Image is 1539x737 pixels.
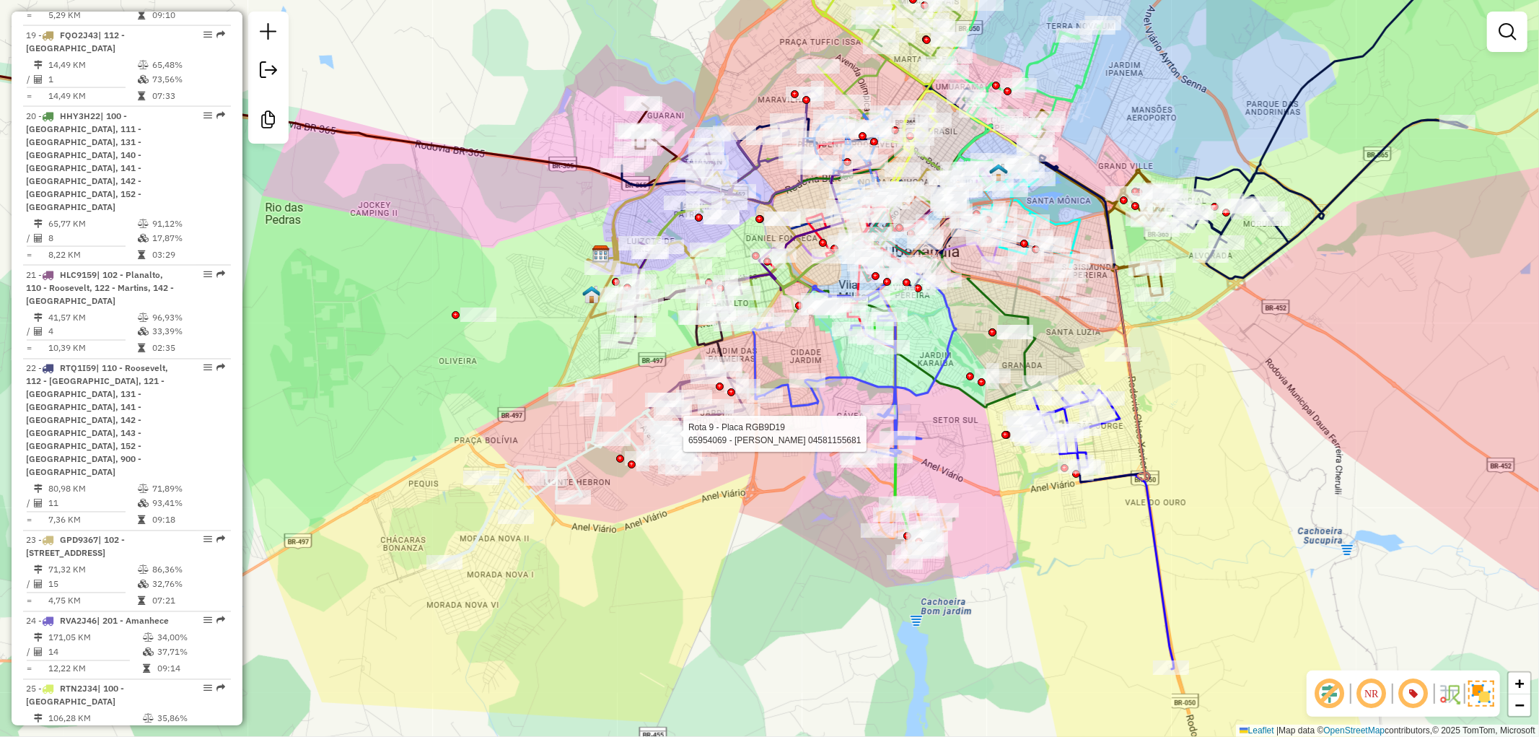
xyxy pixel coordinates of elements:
em: Opções [203,111,212,120]
i: % de utilização da cubagem [138,500,149,508]
td: / [26,577,33,592]
i: % de utilização do peso [138,61,149,69]
td: 106,28 KM [48,712,142,726]
i: Tempo total em rota [138,11,145,19]
span: RTN2J34 [60,684,97,694]
i: Total de Atividades [34,580,43,589]
i: % de utilização da cubagem [138,75,149,84]
em: Rota exportada [216,111,225,120]
td: 73,56% [152,72,224,87]
td: 14 [48,645,142,660]
i: % de utilização da cubagem [138,328,149,336]
a: Zoom out [1509,694,1530,716]
td: 10,39 KM [48,341,137,356]
span: 21 - [26,269,174,306]
i: % de utilização do peso [138,219,149,228]
span: − [1515,696,1525,714]
i: Tempo total em rota [138,516,145,525]
span: + [1515,674,1525,692]
i: % de utilização do peso [138,485,149,494]
span: RVA2J46 [60,616,97,627]
i: Distância Total [34,61,43,69]
span: Ocultar NR [1354,676,1389,711]
td: 07:21 [152,594,224,609]
td: = [26,8,33,22]
i: Tempo total em rota [138,344,145,353]
td: 09:10 [152,8,224,22]
i: Distância Total [34,566,43,575]
span: | 100 - [GEOGRAPHIC_DATA] [26,684,124,707]
td: 8 [48,231,137,245]
i: Distância Total [34,219,43,228]
td: = [26,594,33,609]
span: GPD9367 [60,535,98,546]
em: Opções [203,270,212,279]
i: Total de Atividades [34,75,43,84]
td: 71,32 KM [48,563,137,577]
em: Rota exportada [216,30,225,39]
i: % de utilização do peso [143,715,154,723]
div: Atividade não roteirizada - EMPORIO NS EIRELI - [703,210,740,224]
td: / [26,497,33,511]
td: / [26,72,33,87]
td: 7,36 KM [48,513,137,528]
span: HLC9159 [60,269,97,280]
i: Tempo total em rota [138,597,145,606]
td: / [26,231,33,245]
td: 12,22 KM [48,662,142,676]
span: | 100 - [GEOGRAPHIC_DATA], 111 - [GEOGRAPHIC_DATA], 131 - [GEOGRAPHIC_DATA], 140 - [GEOGRAPHIC_DA... [26,110,141,212]
td: 34,00% [157,631,225,645]
span: 20 - [26,110,141,212]
td: 37,71% [157,645,225,660]
i: % de utilização da cubagem [143,648,154,657]
em: Opções [203,536,212,544]
i: % de utilização do peso [143,634,154,642]
span: 23 - [26,535,125,559]
span: Exibir número da rota [1396,676,1431,711]
i: Tempo total em rota [138,250,145,259]
td: 171,05 KM [48,631,142,645]
img: Exibir/Ocultar setores [1468,681,1494,707]
i: Total de Atividades [34,648,43,657]
td: / [26,645,33,660]
i: Total de Atividades [34,500,43,508]
span: RTQ1I59 [60,363,96,374]
td: = [26,513,33,528]
a: Criar modelo [254,105,283,138]
span: | 110 - Roosevelt, 112 - [GEOGRAPHIC_DATA], 121 - [GEOGRAPHIC_DATA], 131 - [GEOGRAPHIC_DATA], 141... [26,363,168,478]
a: Nova sessão e pesquisa [254,17,283,50]
td: 35,86% [157,712,225,726]
i: Distância Total [34,715,43,723]
i: % de utilização do peso [138,313,149,322]
td: 15 [48,577,137,592]
i: Total de Atividades [34,328,43,336]
div: Map data © contributors,© 2025 TomTom, Microsoft [1236,725,1539,737]
td: 96,93% [152,310,224,325]
a: Exportar sessão [254,56,283,88]
span: Exibir deslocamento [1312,676,1347,711]
i: % de utilização da cubagem [138,580,149,589]
td: 41,57 KM [48,310,137,325]
i: Distância Total [34,485,43,494]
img: CDD Uberlandia [592,245,610,263]
em: Rota exportada [216,364,225,372]
span: 19 - [26,30,125,53]
td: 09:14 [157,662,225,676]
em: Rota exportada [216,536,225,544]
td: 65,77 KM [48,217,137,231]
td: = [26,662,33,676]
a: Exibir filtros [1493,17,1522,46]
img: 206 UDC Light Uberlendia Centro [989,163,1008,182]
td: 71,89% [152,482,224,497]
span: 22 - [26,363,168,478]
td: 1 [48,72,137,87]
em: Opções [203,364,212,372]
td: 65,48% [152,58,224,72]
a: Zoom in [1509,673,1530,694]
td: = [26,89,33,103]
i: Distância Total [34,634,43,642]
img: FAD CDD Uberlandia [582,285,601,304]
td: 91,12% [152,217,224,231]
td: 5,29 KM [48,8,137,22]
span: FQO2J43 [60,30,98,40]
